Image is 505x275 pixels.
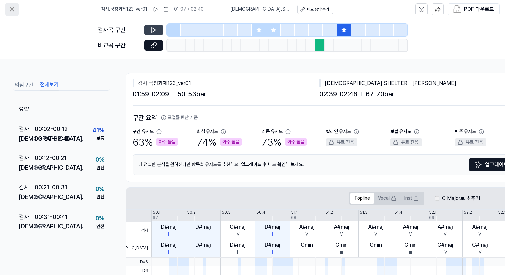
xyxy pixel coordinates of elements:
[360,210,368,215] div: 51.3
[35,212,68,222] div: 00:31 - 00:41
[197,135,242,149] div: 74 %
[453,5,461,13] img: PDF Download
[95,155,104,165] div: 0 %
[409,231,412,238] div: V
[366,89,394,99] span: 67 - 70 bar
[442,194,480,202] label: C Major로 맞추기
[472,223,487,231] div: A#maj
[335,241,348,249] div: Gmin
[390,128,411,135] div: 보컬 유사도
[418,6,425,13] svg: help
[126,258,151,267] span: D#6
[19,124,35,134] div: 검사 .
[429,215,434,221] div: 69
[404,241,417,249] div: Gmin
[340,249,343,256] div: iii
[374,193,400,204] button: Vocal
[325,210,333,215] div: 51.2
[19,192,35,202] div: [DEMOGRAPHIC_DATA] .
[203,231,204,238] div: I
[161,241,176,249] div: D#maj
[19,183,35,192] div: 검사 .
[156,138,178,146] div: 아주 높음
[464,5,494,14] div: PDF 다운로드
[35,222,45,231] div: N/A
[35,153,67,163] div: 00:12 - 00:21
[443,249,447,256] div: IV
[368,223,383,231] div: A#maj
[96,165,104,171] div: 안전
[326,138,357,146] div: 유료 전용
[35,163,45,173] div: N/A
[285,138,307,146] div: 아주 높음
[133,128,154,135] div: 구간 유사도
[220,138,242,146] div: 아주 높음
[305,249,308,256] div: iii
[307,7,329,12] div: 비교 음악 듣기
[297,5,333,14] a: 비교 음악 듣기
[96,135,104,142] div: 보통
[195,241,211,249] div: D#maj
[272,231,273,238] div: I
[96,194,104,200] div: 안전
[236,231,240,238] div: IV
[133,89,169,99] span: 01:59 - 02:09
[133,79,319,87] div: 검사 . 국정과제123_ver01
[265,241,280,249] div: D#maj
[272,249,273,256] div: I
[334,223,349,231] div: A#maj
[370,241,382,249] div: Gmin
[15,80,33,90] button: 의심구간
[265,223,280,231] div: D#maj
[98,25,140,35] div: 검사곡 구간
[197,128,218,135] div: 화성 유사도
[340,231,343,238] div: V
[403,223,418,231] div: A#maj
[19,153,35,163] div: 검사 .
[19,163,35,173] div: [DEMOGRAPHIC_DATA] .
[455,138,486,146] div: 유료 전용
[96,223,104,230] div: 안전
[400,193,423,204] button: Inst
[326,128,351,135] div: 탑라인 유사도
[230,223,245,231] div: G#maj
[464,210,472,215] div: 52.2
[374,249,377,256] div: iii
[19,212,35,222] div: 검사 .
[478,231,481,238] div: V
[437,241,453,249] div: G#maj
[350,193,374,204] button: Topline
[98,41,140,50] div: 비교곡 구간
[19,134,35,144] div: [DEMOGRAPHIC_DATA] .
[374,231,377,238] div: V
[438,223,453,231] div: A#maj
[455,128,476,135] div: 반주 유사도
[415,3,428,15] button: help
[40,80,59,90] button: 전체보기
[452,4,495,15] button: PDF 다운로드
[474,161,482,169] img: Sparkles
[95,214,104,223] div: 0 %
[187,210,196,215] div: 50.2
[35,134,70,144] div: 03:36 - 03:46
[19,222,35,231] div: [DEMOGRAPHIC_DATA] .
[195,223,211,231] div: D#maj
[409,249,412,256] div: iii
[161,223,176,231] div: D#maj
[390,138,422,146] div: 유료 전용
[161,114,198,121] button: 표절률 판단 기준
[126,222,151,240] span: 검사
[95,184,104,194] div: 0 %
[133,135,178,149] div: 63 %
[153,210,160,215] div: 50.1
[301,241,313,249] div: Gmin
[305,231,308,238] div: V
[153,215,158,221] div: 67
[444,231,447,238] div: V
[262,128,283,135] div: 리듬 유사도
[394,210,402,215] div: 51.4
[35,192,45,202] div: N/A
[299,223,314,231] div: A#maj
[101,6,147,13] span: 검사 . 국정과제123_ver01
[35,183,67,192] div: 00:21 - 00:31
